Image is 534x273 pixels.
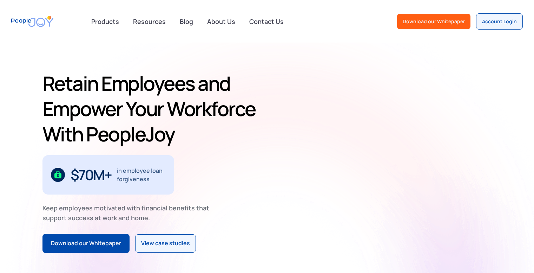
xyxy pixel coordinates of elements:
a: About Us [203,14,239,29]
div: 1 / 3 [42,155,174,195]
a: View case studies [135,234,196,253]
div: $70M+ [71,169,112,180]
a: Contact Us [245,14,288,29]
div: Keep employees motivated with financial benefits that support success at work and home. [42,203,215,223]
h1: Retain Employees and Empower Your Workforce With PeopleJoy [42,71,264,147]
div: Products [87,14,123,28]
a: Download our Whitepaper [42,234,130,253]
div: View case studies [141,239,190,248]
div: in employee loan forgiveness [117,166,166,183]
div: Download our Whitepaper [51,239,121,248]
div: Download our Whitepaper [403,18,465,25]
a: Blog [176,14,197,29]
a: Account Login [476,13,523,30]
div: Account Login [482,18,517,25]
a: Resources [129,14,170,29]
a: home [11,11,53,31]
a: Download our Whitepaper [397,14,470,29]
